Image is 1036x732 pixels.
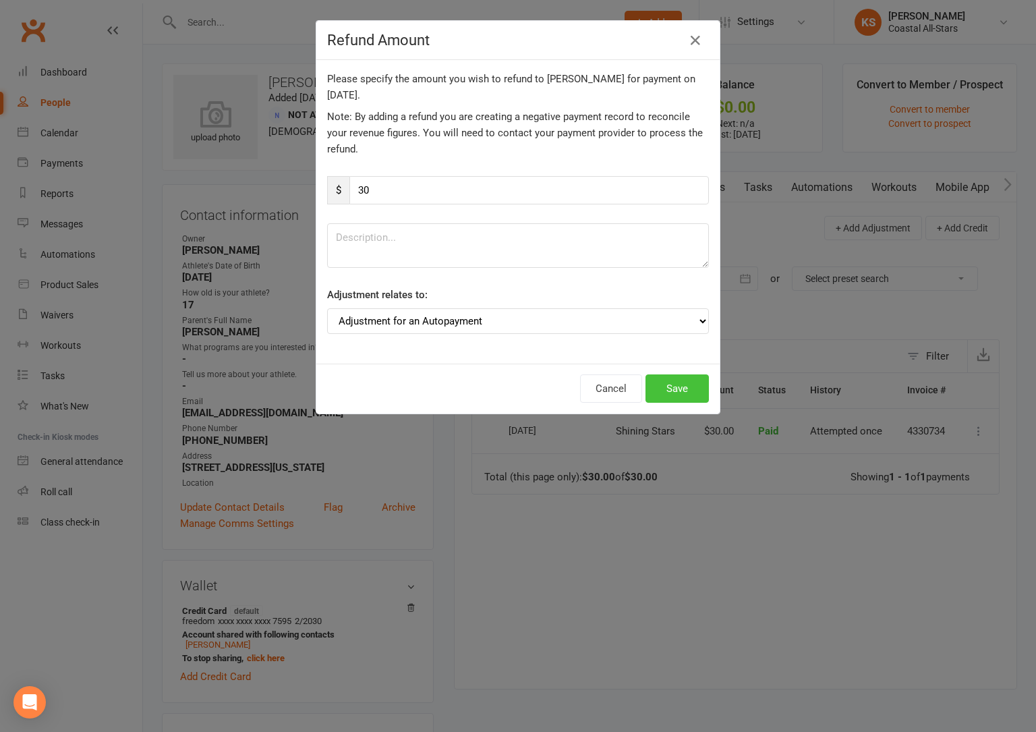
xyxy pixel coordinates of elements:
[685,30,706,51] button: Close
[327,71,709,103] div: Please specify the amount you wish to refund to [PERSON_NAME] for payment on [DATE].
[13,686,46,719] div: Open Intercom Messenger
[327,176,349,204] span: $
[645,374,709,403] button: Save
[327,287,428,303] label: Adjustment relates to:
[327,109,709,157] div: Note: By adding a refund you are creating a negative payment record to reconcile your revenue fig...
[327,32,709,49] h4: Refund Amount
[580,374,642,403] button: Cancel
